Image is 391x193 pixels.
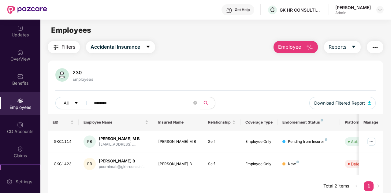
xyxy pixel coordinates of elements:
div: Get Help [235,7,250,12]
th: Coverage Type [240,114,278,131]
span: search [200,101,212,106]
div: Self [208,161,236,167]
div: [PERSON_NAME] [335,5,371,10]
th: Relationship [203,114,240,131]
div: Auto Verified [351,139,375,145]
div: poornimab@gkhrconsulti... [99,164,145,170]
span: Employee Name [84,120,144,125]
button: Filters [48,41,80,53]
button: left [352,181,361,191]
span: Filters [61,43,75,51]
img: svg+xml;base64,PHN2ZyBpZD0iQ0RfQWNjb3VudHMiIGRhdGEtbmFtZT0iQ0QgQWNjb3VudHMiIHhtbG5zPSJodHRwOi8vd3... [17,122,23,128]
img: svg+xml;base64,PHN2ZyB4bWxucz0iaHR0cDovL3d3dy53My5vcmcvMjAwMC9zdmciIHdpZHRoPSI4IiBoZWlnaHQ9IjgiIH... [296,161,299,163]
button: Download Filtered Report [309,97,376,109]
th: Employee Name [79,114,153,131]
div: Employee Only [245,161,273,167]
div: [PERSON_NAME] M B [99,136,140,142]
span: G [270,6,275,13]
span: right [377,184,380,188]
span: caret-down [146,44,151,50]
img: svg+xml;base64,PHN2ZyBpZD0iRW1wbG95ZWVzIiB4bWxucz0iaHR0cDovL3d3dy53My5vcmcvMjAwMC9zdmciIHdpZHRoPS... [17,98,23,104]
span: Reports [329,43,346,51]
img: svg+xml;base64,PHN2ZyBpZD0iQmVuZWZpdHMiIHhtbG5zPSJodHRwOi8vd3d3LnczLm9yZy8yMDAwL3N2ZyIgd2lkdGg9Ij... [17,73,23,80]
img: svg+xml;base64,PHN2ZyBpZD0iU2V0dGluZy0yMHgyMCIgeG1sbnM9Imh0dHA6Ly93d3cudzMub3JnLzIwMDAvc3ZnIiB3aW... [6,179,13,185]
span: close-circle [193,100,197,106]
img: svg+xml;base64,PHN2ZyBpZD0iVXBkYXRlZCIgeG1sbnM9Imh0dHA6Ly93d3cudzMub3JnLzIwMDAvc3ZnIiB3aWR0aD0iMj... [17,25,23,31]
span: EID [53,120,69,125]
th: Manage [359,114,383,131]
img: manageButton [367,137,376,147]
li: Next Page [374,181,383,191]
button: Employee [274,41,318,53]
span: caret-down [74,101,78,106]
span: caret-down [351,44,356,50]
img: svg+xml;base64,PHN2ZyB4bWxucz0iaHR0cDovL3d3dy53My5vcmcvMjAwMC9zdmciIHdpZHRoPSIyNCIgaGVpZ2h0PSIyNC... [52,44,60,51]
div: PB [84,158,96,170]
button: right [374,181,383,191]
img: svg+xml;base64,PHN2ZyBpZD0iQ2xhaW0iIHhtbG5zPSJodHRwOi8vd3d3LnczLm9yZy8yMDAwL3N2ZyIgd2lkdGg9IjIwIi... [17,146,23,152]
div: GKC1423 [54,161,74,167]
span: All [64,100,69,106]
div: [PERSON_NAME] M B [158,139,198,145]
div: [PERSON_NAME] B [158,161,198,167]
li: Total 2 items [323,181,349,191]
div: Employees [71,77,95,82]
span: Employees [51,26,91,35]
img: svg+xml;base64,PHN2ZyB4bWxucz0iaHR0cDovL3d3dy53My5vcmcvMjAwMC9zdmciIHdpZHRoPSI4IiBoZWlnaHQ9IjgiIH... [321,119,323,121]
span: Employee [278,43,301,51]
div: Platform Status [345,120,378,125]
button: search [200,97,215,109]
span: close-circle [193,101,197,105]
span: Download Filtered Report [314,100,365,106]
div: Admin [335,10,371,15]
div: Deleted [351,161,366,167]
div: [PERSON_NAME] B [99,158,145,164]
img: svg+xml;base64,PHN2ZyB4bWxucz0iaHR0cDovL3d3dy53My5vcmcvMjAwMC9zdmciIHhtbG5zOnhsaW5rPSJodHRwOi8vd3... [55,68,69,82]
div: Settings [14,179,34,185]
span: Accidental Insurance [91,43,140,51]
button: Accidental Insurancecaret-down [86,41,155,53]
li: Previous Page [352,181,361,191]
span: Relationship [208,120,231,125]
button: Reportscaret-down [324,41,361,53]
img: svg+xml;base64,PHN2ZyBpZD0iRHJvcGRvd24tMzJ4MzIiIHhtbG5zPSJodHRwOi8vd3d3LnczLm9yZy8yMDAwL3N2ZyIgd2... [378,7,382,12]
li: 1 [364,181,374,191]
th: EID [48,114,79,131]
div: Self [208,139,236,145]
div: Endorsement Status [282,120,335,125]
div: [EMAIL_ADDRESS].... [99,142,140,147]
span: left [355,184,358,188]
img: New Pazcare Logo [7,6,47,14]
div: Employee Only [245,139,273,145]
div: New [288,161,299,167]
img: svg+xml;base64,PHN2ZyB4bWxucz0iaHR0cDovL3d3dy53My5vcmcvMjAwMC9zdmciIHdpZHRoPSI4IiBoZWlnaHQ9IjgiIH... [325,138,327,141]
a: 1 [364,181,374,191]
img: svg+xml;base64,PHN2ZyB4bWxucz0iaHR0cDovL3d3dy53My5vcmcvMjAwMC9zdmciIHdpZHRoPSIyNCIgaGVpZ2h0PSIyNC... [371,44,379,51]
div: GKC1114 [54,139,74,145]
th: Insured Name [153,114,203,131]
div: Pending from Insurer [288,139,327,145]
img: svg+xml;base64,PHN2ZyB4bWxucz0iaHR0cDovL3d3dy53My5vcmcvMjAwMC9zdmciIHhtbG5zOnhsaW5rPSJodHRwOi8vd3... [306,44,313,51]
div: GK HR CONSULTING INDIA PRIVATE LIMITED [280,7,322,13]
div: 230 [71,69,95,76]
button: Allcaret-down [55,97,93,109]
img: svg+xml;base64,PHN2ZyB4bWxucz0iaHR0cDovL3d3dy53My5vcmcvMjAwMC9zdmciIHhtbG5zOnhsaW5rPSJodHRwOi8vd3... [368,101,371,105]
img: svg+xml;base64,PHN2ZyBpZD0iSG9tZSIgeG1sbnM9Imh0dHA6Ly93d3cudzMub3JnLzIwMDAvc3ZnIiB3aWR0aD0iMjAiIG... [17,49,23,55]
div: PB [84,135,96,148]
img: svg+xml;base64,PHN2ZyBpZD0iSGVscC0zMngzMiIgeG1sbnM9Imh0dHA6Ly93d3cudzMub3JnLzIwMDAvc3ZnIiB3aWR0aD... [226,7,232,13]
